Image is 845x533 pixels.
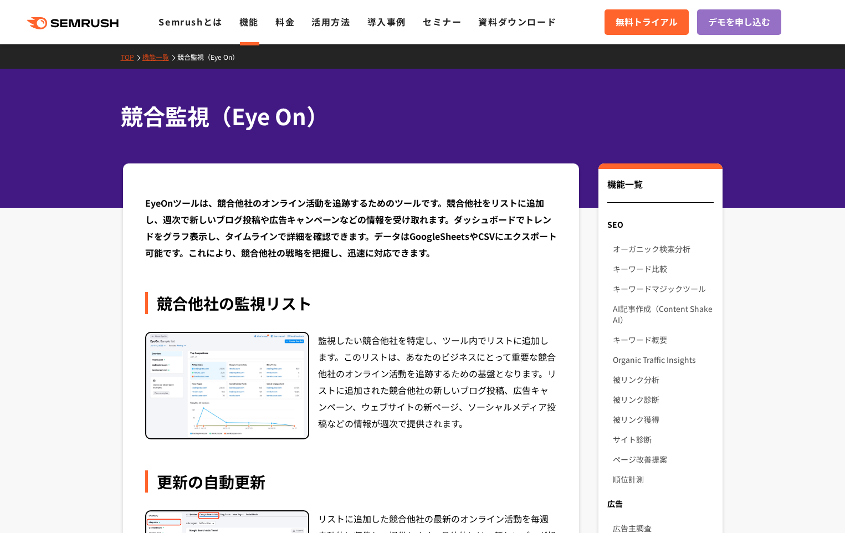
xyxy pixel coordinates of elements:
[613,389,713,409] a: 被リンク診断
[311,15,350,28] a: 活用方法
[239,15,259,28] a: 機能
[616,15,678,29] span: 無料トライアル
[708,15,770,29] span: デモを申し込む
[613,449,713,469] a: ページ改善提案
[613,350,713,370] a: Organic Traffic Insights
[697,9,781,35] a: デモを申し込む
[478,15,556,28] a: 資料ダウンロード
[121,100,714,132] h1: 競合監視（Eye On）
[145,470,557,493] div: 更新の自動更新
[613,299,713,330] a: AI記事作成（Content Shake AI）
[121,52,142,61] a: TOP
[142,52,177,61] a: 機能一覧
[318,332,557,439] div: 監視したい競合他社を特定し、ツール内でリストに追加します。このリストは、あなたのビジネスにとって重要な競合他社のオンライン活動を追跡するための基盤となります。リストに追加された競合他社の新しいブ...
[145,292,557,314] div: 競合他社の監視リスト
[613,409,713,429] a: 被リンク獲得
[613,330,713,350] a: キーワード概要
[146,333,308,438] img: 競合他社の監視リスト
[613,370,713,389] a: 被リンク分析
[598,214,722,234] div: SEO
[598,494,722,514] div: 広告
[275,15,295,28] a: 料金
[613,469,713,489] a: 順位計測
[605,9,689,35] a: 無料トライアル
[367,15,406,28] a: 導入事例
[177,52,247,61] a: 競合監視（Eye On）
[158,15,222,28] a: Semrushとは
[613,239,713,259] a: オーガニック検索分析
[613,429,713,449] a: サイト診断
[607,177,713,203] div: 機能一覧
[613,279,713,299] a: キーワードマジックツール
[613,259,713,279] a: キーワード比較
[423,15,462,28] a: セミナー
[145,194,557,261] div: EyeOnツールは、競合他社のオンライン活動を追跡するためのツールです。競合他社をリストに追加し、週次で新しいブログ投稿や広告キャンペーンなどの情報を受け取れます。ダッシュボードでトレンドをグラ...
